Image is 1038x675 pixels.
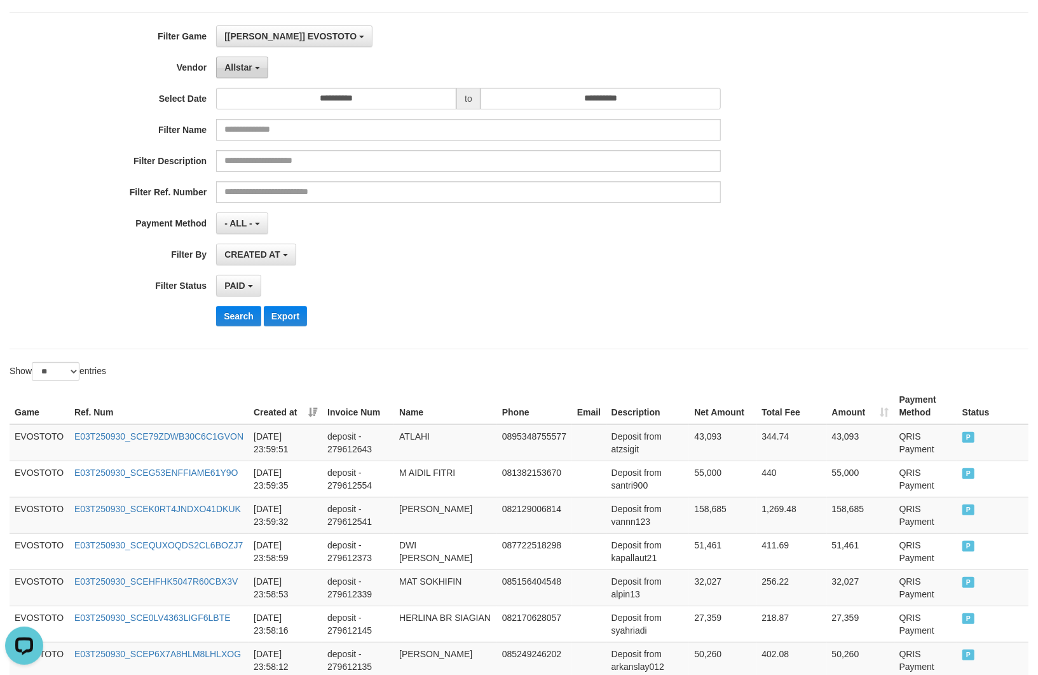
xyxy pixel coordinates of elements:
[32,362,79,381] select: Showentries
[757,388,827,424] th: Total Fee
[894,606,957,642] td: QRIS Payment
[10,362,106,381] label: Show entries
[606,388,690,424] th: Description
[497,606,572,642] td: 082170628057
[394,569,497,606] td: MAT SOKHIFIN
[689,606,756,642] td: 27,359
[962,613,975,624] span: PAID
[322,461,394,497] td: deposit - 279612554
[827,388,894,424] th: Amount: activate to sort column ascending
[606,424,690,461] td: Deposit from atzsigit
[606,606,690,642] td: Deposit from syahriadi
[10,388,69,424] th: Game
[249,497,322,533] td: [DATE] 23:59:32
[689,424,756,461] td: 43,093
[827,606,894,642] td: 27,359
[224,62,252,73] span: Allstar
[74,649,241,659] a: E03T250930_SCEP6X7A8HLM8LHLXOG
[757,424,827,461] td: 344.74
[249,569,322,606] td: [DATE] 23:58:53
[5,5,43,43] button: Open LiveChat chat widget
[216,275,261,296] button: PAID
[962,505,975,515] span: PAID
[394,461,497,497] td: M AIDIL FITRI
[894,497,957,533] td: QRIS Payment
[606,461,690,497] td: Deposit from santri900
[10,497,69,533] td: EVOSTOTO
[216,306,261,326] button: Search
[74,576,238,587] a: E03T250930_SCEHFHK5047R60CBX3V
[689,497,756,533] td: 158,685
[10,606,69,642] td: EVOSTOTO
[249,424,322,461] td: [DATE] 23:59:51
[10,533,69,569] td: EVOSTOTO
[394,533,497,569] td: DWI [PERSON_NAME]
[606,497,690,533] td: Deposit from vannn123
[827,569,894,606] td: 32,027
[689,461,756,497] td: 55,000
[497,388,572,424] th: Phone
[962,468,975,479] span: PAID
[249,388,322,424] th: Created at: activate to sort column ascending
[394,388,497,424] th: Name
[827,533,894,569] td: 51,461
[394,497,497,533] td: [PERSON_NAME]
[216,57,268,78] button: Allstar
[249,461,322,497] td: [DATE] 23:59:35
[224,31,357,41] span: [[PERSON_NAME]] EVOSTOTO
[572,388,606,424] th: Email
[69,388,249,424] th: Ref. Num
[74,504,241,514] a: E03T250930_SCEK0RT4JNDXO41DKUK
[10,424,69,461] td: EVOSTOTO
[224,218,252,228] span: - ALL -
[894,533,957,569] td: QRIS Payment
[394,606,497,642] td: HERLINA BR SIAGIAN
[322,497,394,533] td: deposit - 279612541
[962,577,975,588] span: PAID
[894,424,957,461] td: QRIS Payment
[322,533,394,569] td: deposit - 279612373
[10,569,69,606] td: EVOSTOTO
[10,461,69,497] td: EVOSTOTO
[249,606,322,642] td: [DATE] 23:58:16
[962,650,975,660] span: PAID
[249,533,322,569] td: [DATE] 23:58:59
[894,461,957,497] td: QRIS Payment
[216,25,372,47] button: [[PERSON_NAME]] EVOSTOTO
[689,388,756,424] th: Net Amount
[689,569,756,606] td: 32,027
[224,281,245,291] span: PAID
[757,533,827,569] td: 411.69
[497,424,572,461] td: 0895348755577
[74,540,243,550] a: E03T250930_SCEQUXOQDS2CL6BOZJ7
[894,388,957,424] th: Payment Method
[322,388,394,424] th: Invoice Num
[962,541,975,552] span: PAID
[322,569,394,606] td: deposit - 279612339
[757,569,827,606] td: 256.22
[962,432,975,443] span: PAID
[757,497,827,533] td: 1,269.48
[689,533,756,569] td: 51,461
[827,461,894,497] td: 55,000
[606,569,690,606] td: Deposit from alpin13
[497,497,572,533] td: 082129006814
[827,497,894,533] td: 158,685
[394,424,497,461] td: ATLAHI
[894,569,957,606] td: QRIS Payment
[224,249,280,260] span: CREATED AT
[216,212,268,234] button: - ALL -
[757,461,827,497] td: 440
[827,424,894,461] td: 43,093
[216,244,296,265] button: CREATED AT
[322,424,394,461] td: deposit - 279612643
[74,613,231,623] a: E03T250930_SCE0LV4363LIGF6LBTE
[264,306,307,326] button: Export
[757,606,827,642] td: 218.87
[957,388,1028,424] th: Status
[456,88,481,109] span: to
[606,533,690,569] td: Deposit from kapallaut21
[497,461,572,497] td: 081382153670
[74,468,238,478] a: E03T250930_SCEG53ENFFIAME61Y9O
[74,431,243,442] a: E03T250930_SCE79ZDWB30C6C1GVON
